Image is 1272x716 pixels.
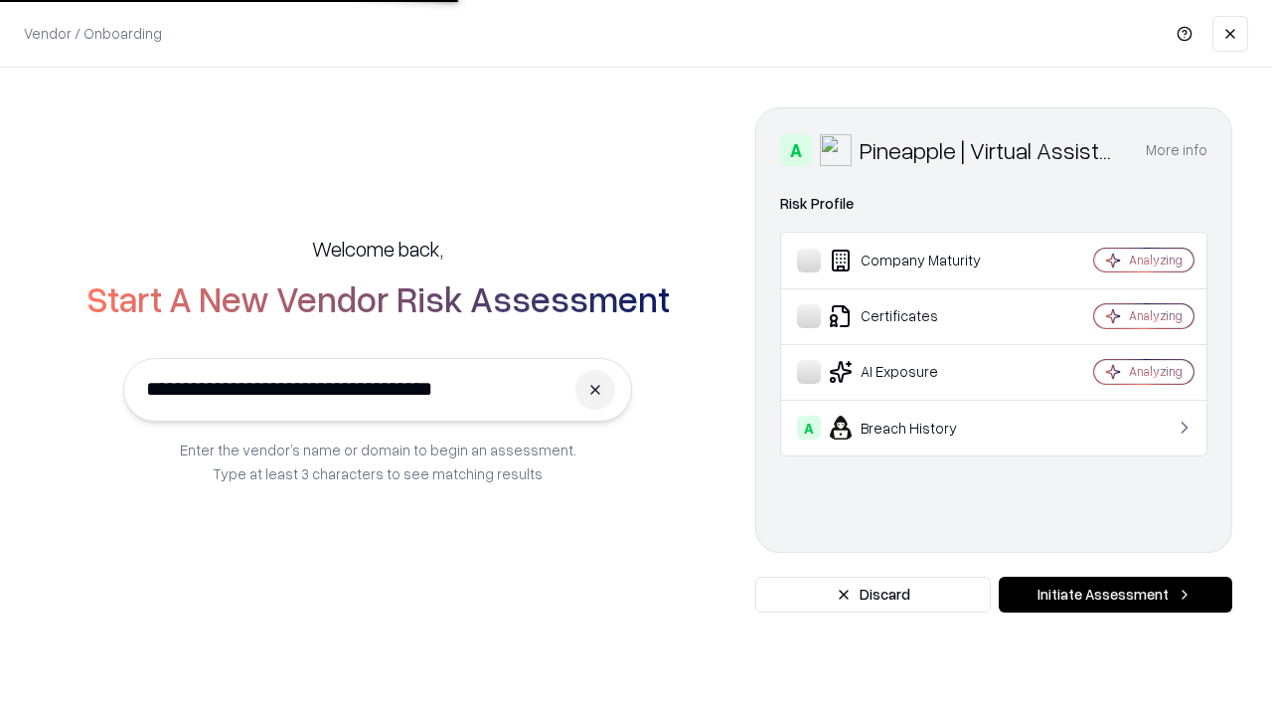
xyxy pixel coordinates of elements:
[755,577,991,613] button: Discard
[1129,307,1183,324] div: Analyzing
[860,134,1122,166] div: Pineapple | Virtual Assistant Agency
[312,235,443,263] h5: Welcome back,
[1146,132,1207,168] button: More info
[999,577,1232,613] button: Initiate Assessment
[797,416,821,440] div: A
[797,304,1034,328] div: Certificates
[180,438,576,485] p: Enter the vendor’s name or domain to begin an assessment. Type at least 3 characters to see match...
[1129,252,1183,268] div: Analyzing
[1129,363,1183,380] div: Analyzing
[797,360,1034,384] div: AI Exposure
[86,278,670,318] h2: Start A New Vendor Risk Assessment
[820,134,852,166] img: Pineapple | Virtual Assistant Agency
[797,416,1034,440] div: Breach History
[797,249,1034,272] div: Company Maturity
[780,192,1207,216] div: Risk Profile
[24,23,162,44] p: Vendor / Onboarding
[780,134,812,166] div: A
